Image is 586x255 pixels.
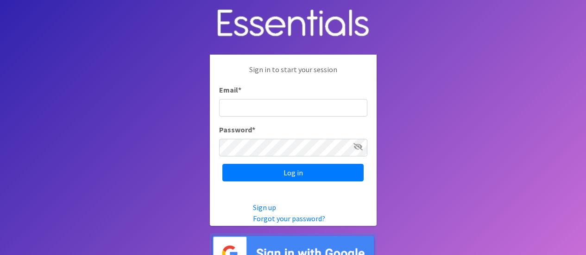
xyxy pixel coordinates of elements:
abbr: required [252,125,255,134]
label: Email [219,84,241,95]
label: Password [219,124,255,135]
p: Sign in to start your session [219,64,367,84]
a: Forgot your password? [253,214,325,223]
input: Log in [222,164,364,181]
a: Sign up [253,203,276,212]
abbr: required [238,85,241,94]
